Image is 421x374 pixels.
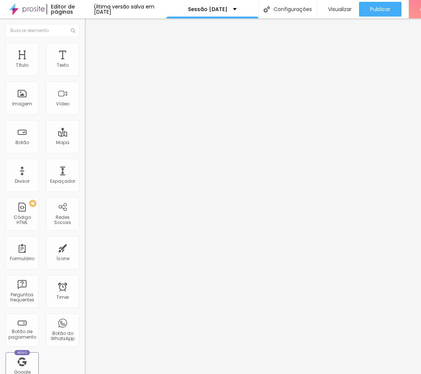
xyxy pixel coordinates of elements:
div: Botão [15,140,29,145]
div: Editor de páginas [46,4,94,14]
div: Espaçador [50,179,75,184]
div: Formulário [10,256,34,261]
button: Visualizar [317,2,359,17]
div: Redes Sociais [48,215,77,226]
div: Ícone [56,256,69,261]
button: Publicar [359,2,401,17]
div: Botão de pagamento [7,329,36,340]
div: Novo [14,350,30,355]
div: Código HTML [7,215,36,226]
div: Vídeo [56,101,69,106]
img: Icone [264,6,270,13]
div: Perguntas frequentes [7,292,36,303]
div: Última versão salva em [DATE] [94,4,166,14]
div: Imagem [12,101,32,106]
img: Icone [71,28,75,33]
div: Texto [57,63,69,68]
div: Mapa [56,140,69,145]
div: Botão do WhatsApp [48,331,77,342]
div: Divisor [15,179,29,184]
p: Sessão [DATE] [188,7,227,12]
div: Título [16,63,28,68]
span: Publicar [370,6,390,12]
input: Buscar elemento [6,24,79,37]
span: Visualizar [328,6,352,12]
div: Timer [56,295,69,300]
